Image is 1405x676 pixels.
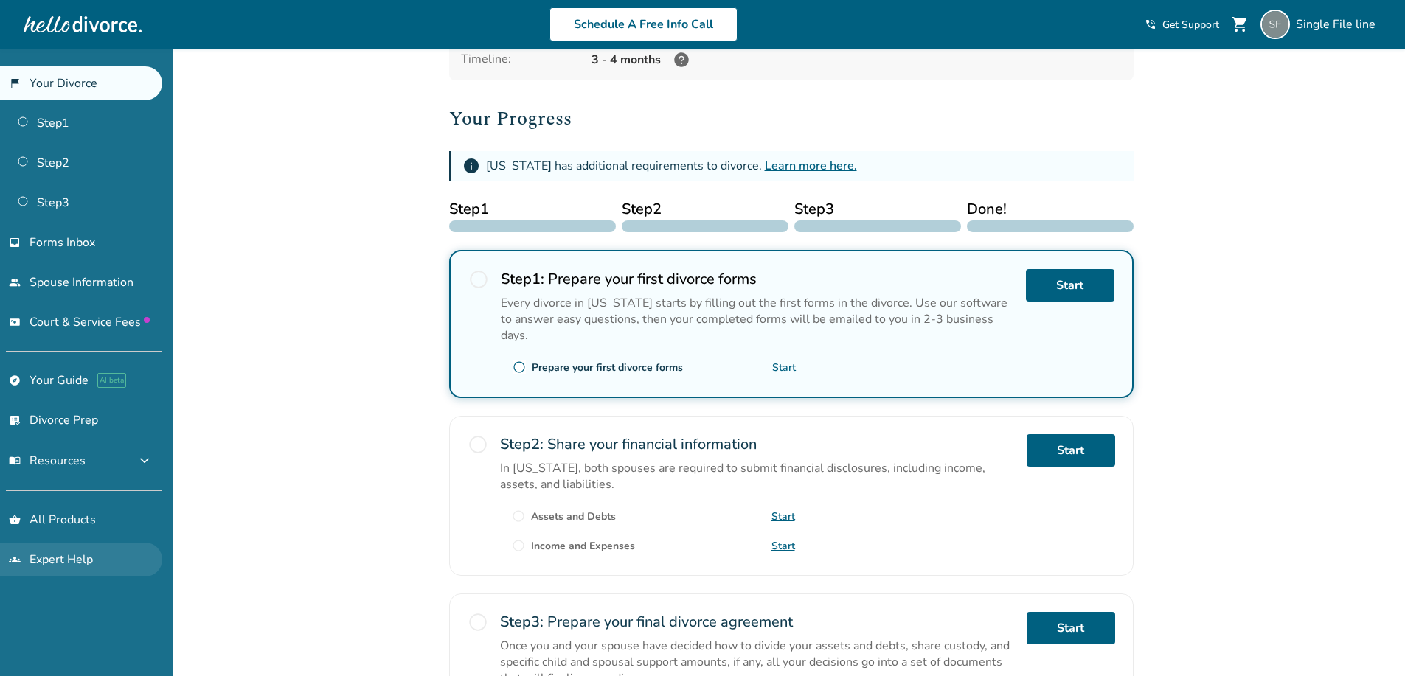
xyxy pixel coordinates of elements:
[468,269,489,290] span: radio_button_unchecked
[1162,18,1219,32] span: Get Support
[9,374,21,386] span: explore
[1331,605,1405,676] iframe: Chat Widget
[9,316,21,328] span: universal_currency_alt
[1145,18,1219,32] a: phone_in_talkGet Support
[9,77,21,89] span: flag_2
[549,7,738,41] a: Schedule A Free Info Call
[9,237,21,248] span: inbox
[967,198,1134,220] span: Done!
[30,314,150,330] span: Court & Service Fees
[97,373,126,388] span: AI beta
[501,269,1014,289] h2: Prepare your first divorce forms
[1231,15,1249,33] span: shopping_cart
[500,612,544,632] strong: Step 3 :
[532,360,683,374] div: Prepare your first divorce forms
[501,295,1014,344] div: Every divorce in [US_STATE] starts by filling out the first forms in the divorce. Use our softwar...
[486,158,857,174] div: [US_STATE] has additional requirements to divorce.
[771,509,795,523] a: Start
[500,434,544,454] strong: Step 2 :
[449,198,616,220] span: Step 1
[1296,16,1381,32] span: Single File line
[512,539,525,552] span: radio_button_unchecked
[500,434,1015,454] h2: Share your financial information
[622,198,788,220] span: Step 2
[30,234,95,251] span: Forms Inbox
[592,51,1122,69] div: 3 - 4 months
[765,158,857,174] a: Learn more here.
[531,539,635,553] div: Income and Expenses
[531,509,616,523] div: Assets and Debts
[9,455,21,467] span: menu_book
[513,360,526,374] span: radio_button_unchecked
[1026,269,1114,302] a: Start
[771,539,795,553] a: Start
[136,452,153,470] span: expand_more
[1260,10,1290,39] img: singlefileline@hellodivorce.com
[9,453,86,469] span: Resources
[500,460,1015,492] div: In [US_STATE], both spouses are required to submit financial disclosures, including income, asset...
[468,434,488,455] span: radio_button_unchecked
[1145,18,1156,30] span: phone_in_talk
[461,51,580,69] div: Timeline:
[500,612,1015,632] h2: Prepare your final divorce agreement
[501,269,544,289] strong: Step 1 :
[772,360,796,374] a: Start
[9,514,21,526] span: shopping_basket
[1027,612,1115,644] a: Start
[794,198,961,220] span: Step 3
[462,157,480,175] span: info
[468,612,488,633] span: radio_button_unchecked
[9,554,21,565] span: groups
[1027,434,1115,467] a: Start
[9,414,21,426] span: list_alt_check
[512,509,525,523] span: radio_button_unchecked
[449,104,1134,133] h2: Your Progress
[9,276,21,288] span: people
